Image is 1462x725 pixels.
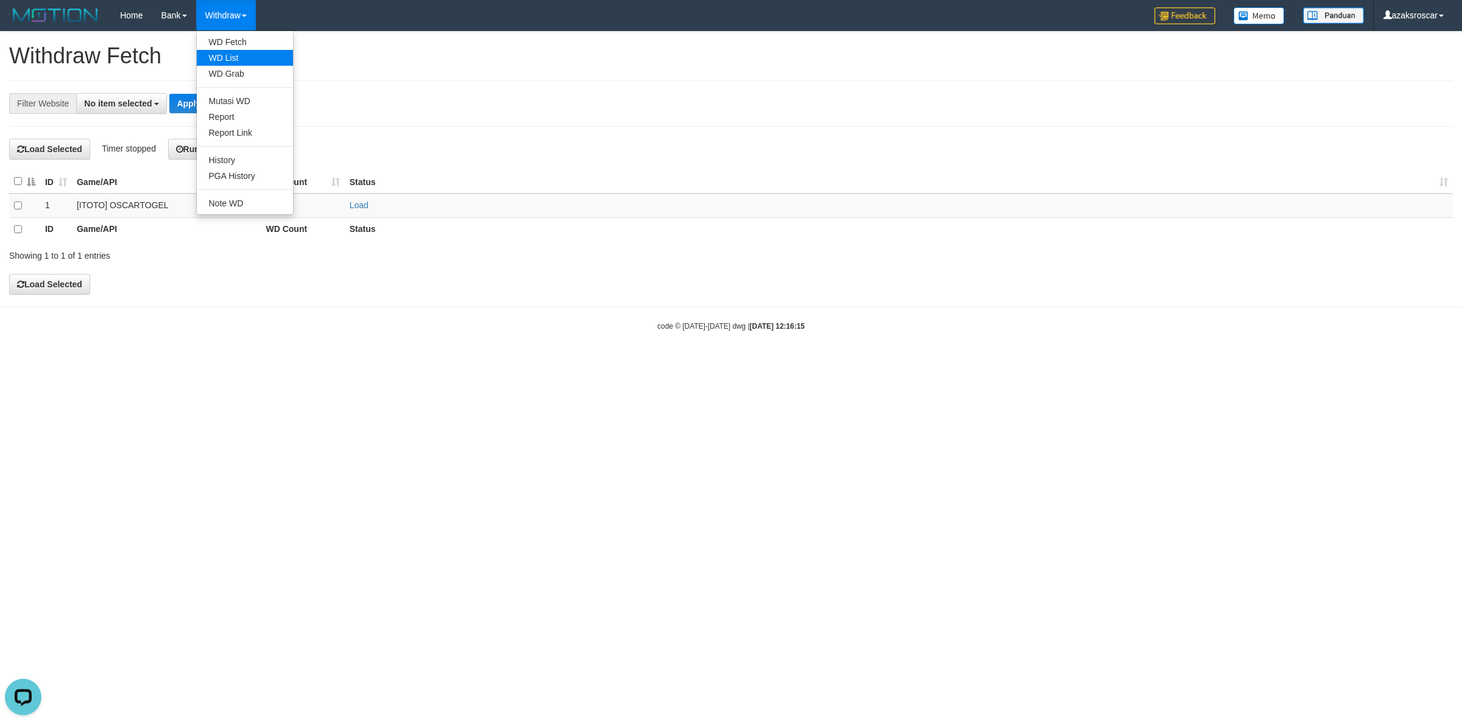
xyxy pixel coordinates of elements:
a: Mutasi WD [197,93,293,109]
th: ID: activate to sort column ascending [40,170,72,194]
div: Filter Website [9,93,76,114]
div: Showing 1 to 1 of 1 entries [9,245,600,262]
a: WD Fetch [197,34,293,50]
td: [ITOTO] OSCARTOGEL [72,194,261,217]
a: Note WD [197,195,293,211]
span: No item selected [84,99,152,108]
a: Load [350,200,369,210]
button: Run Auto-Load [168,139,253,159]
img: MOTION_logo.png [9,6,102,24]
th: Status [345,217,1453,240]
th: ID [40,217,72,240]
button: Apply Filter [169,94,231,113]
strong: [DATE] 12:16:15 [750,322,805,331]
td: 1 [40,194,72,217]
a: PGA History [197,168,293,184]
h1: Withdraw Fetch [9,44,1453,68]
a: Report [197,109,293,125]
th: WD Count: activate to sort column ascending [261,170,344,194]
img: Button%20Memo.svg [1234,7,1285,24]
small: code © [DATE]-[DATE] dwg | [657,322,805,331]
img: Feedback.jpg [1154,7,1215,24]
a: WD Grab [197,66,293,82]
th: Game/API [72,217,261,240]
button: Load Selected [9,274,90,295]
th: Game/API: activate to sort column ascending [72,170,261,194]
span: Timer stopped [102,144,156,153]
th: Status: activate to sort column ascending [345,170,1453,194]
a: History [197,152,293,168]
a: WD List [197,50,293,66]
button: Open LiveChat chat widget [5,5,41,41]
img: panduan.png [1303,7,1364,24]
button: Load Selected [9,139,90,159]
button: No item selected [76,93,167,114]
th: WD Count [261,217,344,240]
a: Report Link [197,125,293,141]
